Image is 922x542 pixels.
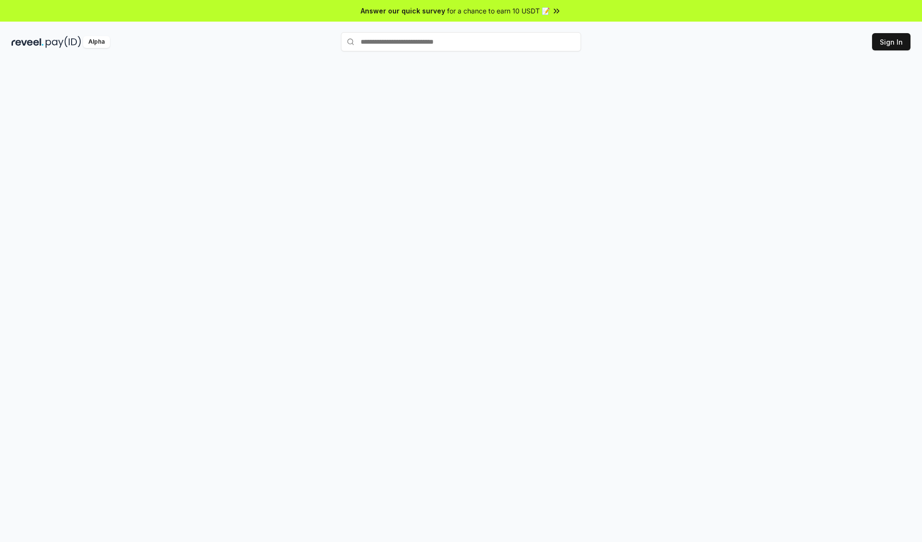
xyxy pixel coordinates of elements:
span: for a chance to earn 10 USDT 📝 [447,6,550,16]
img: pay_id [46,36,81,48]
button: Sign In [872,33,910,50]
span: Answer our quick survey [361,6,445,16]
img: reveel_dark [12,36,44,48]
div: Alpha [83,36,110,48]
